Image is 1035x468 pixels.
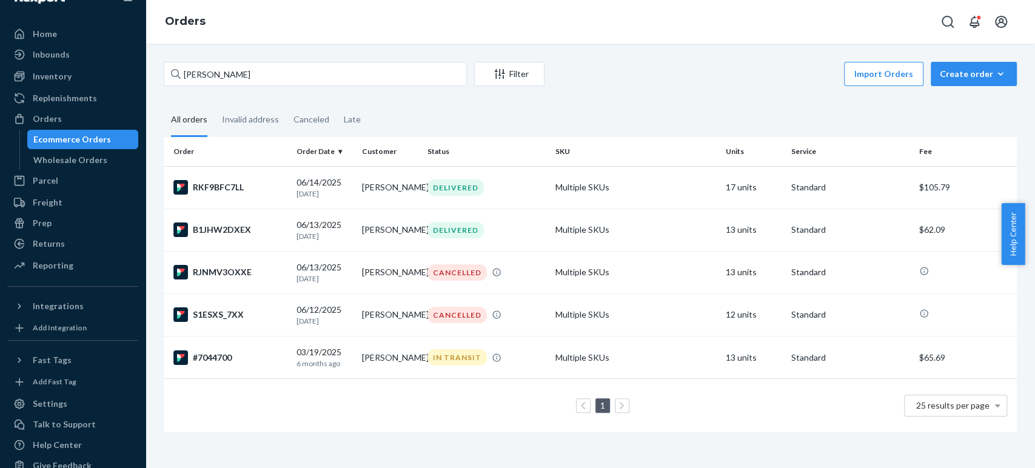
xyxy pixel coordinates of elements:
td: 13 units [721,336,786,379]
a: Reporting [7,256,138,275]
a: Returns [7,234,138,253]
div: Ecommerce Orders [33,133,111,145]
p: [DATE] [296,231,352,241]
button: Import Orders [844,62,923,86]
a: Inbounds [7,45,138,64]
div: #7044700 [173,350,287,365]
div: Late [344,104,361,135]
button: Open Search Box [936,10,960,34]
button: Open account menu [989,10,1013,34]
td: 13 units [721,209,786,251]
th: Status [423,137,551,166]
div: Freight [33,196,62,209]
a: Replenishments [7,89,138,108]
div: Talk to Support [33,418,96,430]
div: IN TRANSIT [427,349,487,366]
a: Freight [7,193,138,212]
button: Help Center [1001,203,1025,265]
td: [PERSON_NAME] [357,251,423,293]
p: Standard [791,266,909,278]
div: RJNMV3OXXE [173,265,287,279]
div: Create order [940,68,1008,80]
a: Wholesale Orders [27,150,139,170]
div: DELIVERED [427,222,484,238]
div: 06/12/2025 [296,304,352,326]
td: $62.09 [914,209,1017,251]
div: Replenishments [33,92,97,104]
p: 6 months ago [296,358,352,369]
button: Fast Tags [7,350,138,370]
div: Fast Tags [33,354,72,366]
td: Multiple SKUs [551,251,721,293]
div: Invalid address [222,104,279,135]
div: DELIVERED [427,179,484,196]
a: Orders [7,109,138,129]
button: Create order [931,62,1017,86]
td: [PERSON_NAME] [357,336,423,379]
p: Standard [791,181,909,193]
a: Talk to Support [7,415,138,434]
div: Home [33,28,57,40]
div: Integrations [33,300,84,312]
td: 12 units [721,293,786,336]
p: [DATE] [296,273,352,284]
th: Service [786,137,914,166]
a: Page 1 is your current page [598,400,608,410]
td: 13 units [721,251,786,293]
td: [PERSON_NAME] [357,166,423,209]
a: Orders [165,15,206,28]
div: Canceled [293,104,329,135]
div: Wholesale Orders [33,154,107,166]
div: 03/19/2025 [296,346,352,369]
div: Orders [33,113,62,125]
a: Help Center [7,435,138,455]
a: Inventory [7,67,138,86]
th: Order [164,137,292,166]
div: Filter [475,68,544,80]
div: Inbounds [33,48,70,61]
td: $105.79 [914,166,1017,209]
div: 06/13/2025 [296,219,352,241]
button: Open notifications [962,10,986,34]
a: Home [7,24,138,44]
div: 06/13/2025 [296,261,352,284]
th: Fee [914,137,1017,166]
div: Settings [33,398,67,410]
div: Reporting [33,259,73,272]
th: SKU [551,137,721,166]
div: RKF9BFC7LL [173,180,287,195]
td: Multiple SKUs [551,209,721,251]
td: [PERSON_NAME] [357,209,423,251]
div: Prep [33,217,52,229]
th: Order Date [292,137,357,166]
td: Multiple SKUs [551,166,721,209]
div: Add Fast Tag [33,376,76,387]
span: 25 results per page [916,400,990,410]
div: B1JHW2DXEX [173,222,287,237]
div: 06/14/2025 [296,176,352,199]
a: Settings [7,394,138,413]
p: Standard [791,224,909,236]
th: Units [721,137,786,166]
p: Standard [791,309,909,321]
a: Add Integration [7,321,138,335]
td: $65.69 [914,336,1017,379]
p: [DATE] [296,316,352,326]
div: S1ESXS_7XX [173,307,287,322]
div: Inventory [33,70,72,82]
div: Returns [33,238,65,250]
button: Filter [474,62,544,86]
td: Multiple SKUs [551,293,721,336]
div: Parcel [33,175,58,187]
button: Integrations [7,296,138,316]
div: All orders [171,104,207,137]
div: Add Integration [33,323,87,333]
div: Help Center [33,439,82,451]
a: Ecommerce Orders [27,130,139,149]
div: CANCELLED [427,307,487,323]
a: Parcel [7,171,138,190]
div: CANCELLED [427,264,487,281]
td: Multiple SKUs [551,336,721,379]
td: 17 units [721,166,786,209]
a: Prep [7,213,138,233]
